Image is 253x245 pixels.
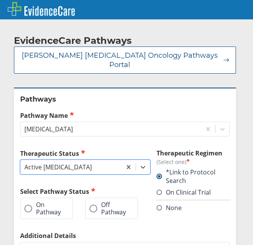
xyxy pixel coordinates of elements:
h2: Pathways [20,95,230,104]
label: Off Pathway [89,201,126,216]
label: Additional Details [20,231,230,240]
div: Active [MEDICAL_DATA] [24,163,92,171]
img: EvidenceCare [8,2,75,16]
label: On Pathway [24,201,61,216]
span: [PERSON_NAME] [MEDICAL_DATA] Oncology Pathways Portal [21,51,219,69]
label: On Clinical Trial [157,188,211,197]
h2: Select Pathway Status [20,187,150,196]
label: *Link to Protocol Search [157,168,230,185]
div: [MEDICAL_DATA] [24,125,73,133]
h3: Therapeutic Regimen [157,149,230,166]
h2: EvidenceCare Pathways [14,35,132,47]
span: (Select one) [157,158,186,166]
label: Pathway Name [20,111,230,120]
label: None [157,204,182,212]
label: Therapeutic Status [20,149,150,158]
button: [PERSON_NAME] [MEDICAL_DATA] Oncology Pathways Portal [14,47,236,74]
